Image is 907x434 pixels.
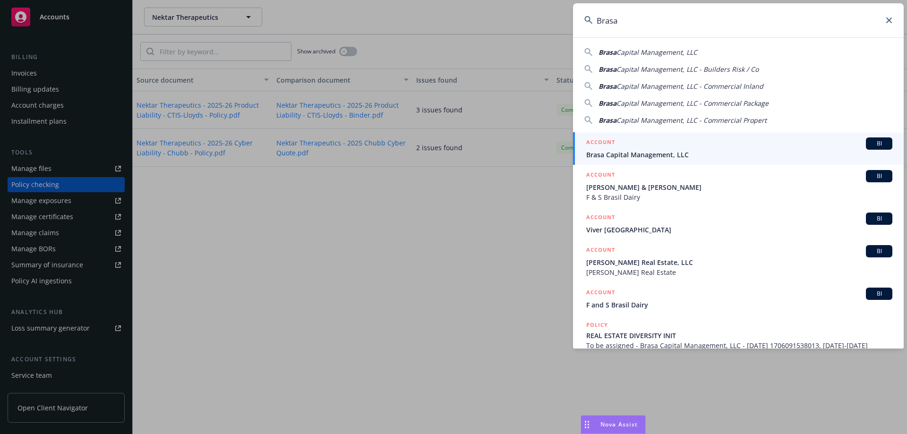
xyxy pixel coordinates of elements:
a: ACCOUNTBIViver [GEOGRAPHIC_DATA] [573,207,904,240]
span: Capital Management, LLC [616,48,697,57]
span: Brasa [599,116,616,125]
span: F and S Brasil Dairy [586,300,892,310]
h5: ACCOUNT [586,288,615,299]
h5: ACCOUNT [586,213,615,224]
span: Nova Assist [600,420,638,428]
h5: ACCOUNT [586,245,615,256]
h5: ACCOUNT [586,170,615,181]
span: Brasa [599,82,616,91]
span: BI [870,289,889,298]
span: [PERSON_NAME] Real Estate [586,267,892,277]
span: [PERSON_NAME] & [PERSON_NAME] [586,182,892,192]
a: ACCOUNTBIF and S Brasil Dairy [573,282,904,315]
span: Brasa [599,48,616,57]
span: F & S Brasil Dairy [586,192,892,202]
span: Brasa [599,99,616,108]
span: BI [870,214,889,223]
span: Capital Management, LLC - Commercial Package [616,99,769,108]
span: To be assigned - Brasa Capital Management, LLC - [DATE] 1706091538013, [DATE]-[DATE] [586,340,892,350]
button: Nova Assist [581,415,646,434]
span: REAL ESTATE DIVERSITY INIT [586,331,892,340]
span: BI [870,247,889,255]
a: ACCOUNTBI[PERSON_NAME] & [PERSON_NAME]F & S Brasil Dairy [573,165,904,207]
input: Search... [573,3,904,37]
a: ACCOUNTBI[PERSON_NAME] Real Estate, LLC[PERSON_NAME] Real Estate [573,240,904,282]
span: [PERSON_NAME] Real Estate, LLC [586,257,892,267]
div: Drag to move [581,416,593,434]
h5: POLICY [586,320,608,330]
span: BI [870,172,889,180]
a: ACCOUNTBIBrasa Capital Management, LLC [573,132,904,165]
h5: ACCOUNT [586,137,615,149]
a: POLICYREAL ESTATE DIVERSITY INITTo be assigned - Brasa Capital Management, LLC - [DATE] 170609153... [573,315,904,356]
span: Viver [GEOGRAPHIC_DATA] [586,225,892,235]
span: Brasa [599,65,616,74]
span: Brasa Capital Management, LLC [586,150,892,160]
span: Capital Management, LLC - Builders Risk / Co [616,65,759,74]
span: BI [870,139,889,148]
span: Capital Management, LLC - Commercial Propert [616,116,767,125]
span: Capital Management, LLC - Commercial Inland [616,82,763,91]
